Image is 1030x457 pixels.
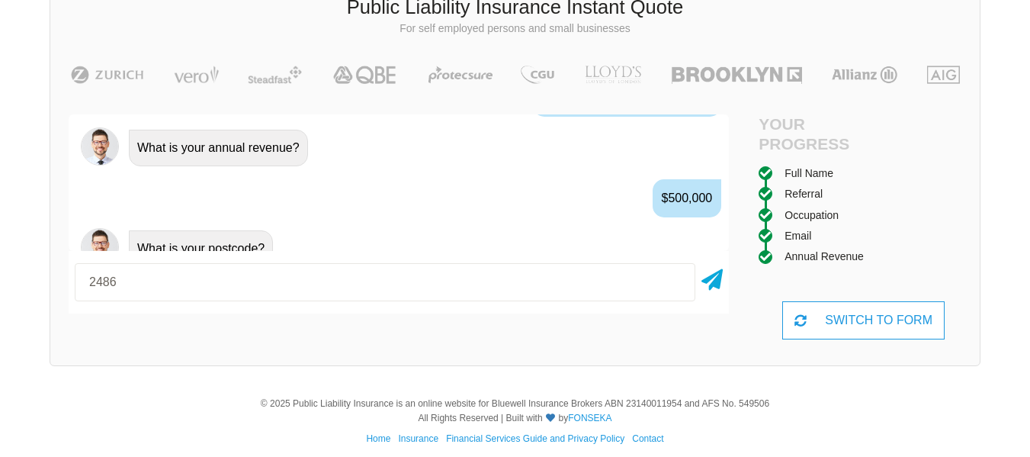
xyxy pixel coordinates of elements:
div: Email [785,227,811,244]
div: Full Name [785,165,833,182]
img: Chatbot | PLI [81,228,119,266]
div: What is your annual revenue? [129,130,308,166]
a: Insurance [398,433,438,444]
a: FONSEKA [568,413,611,423]
div: Referral [785,185,823,202]
p: For self employed persons and small businesses [62,21,968,37]
img: Brooklyn | Public Liability Insurance [666,66,808,84]
img: QBE | Public Liability Insurance [324,66,406,84]
a: Home [366,433,390,444]
h4: Your Progress [759,114,863,153]
div: $500,000 [653,179,722,217]
img: LLOYD's | Public Liability Insurance [576,66,650,84]
img: Chatbot | PLI [81,127,119,166]
input: Your postcode [75,263,695,301]
img: Zurich | Public Liability Insurance [64,66,150,84]
img: AIG | Public Liability Insurance [921,66,966,84]
div: Annual Revenue [785,248,864,265]
div: SWITCH TO FORM [782,301,945,340]
div: Occupation [785,207,839,224]
img: Steadfast | Public Liability Insurance [242,66,309,84]
a: Financial Services Guide and Privacy Policy [446,433,624,444]
img: Vero | Public Liability Insurance [167,66,226,84]
div: What is your postcode? [129,230,273,267]
img: Protecsure | Public Liability Insurance [422,66,499,84]
a: Contact [632,433,663,444]
img: Allianz | Public Liability Insurance [824,66,905,84]
img: CGU | Public Liability Insurance [515,66,560,84]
